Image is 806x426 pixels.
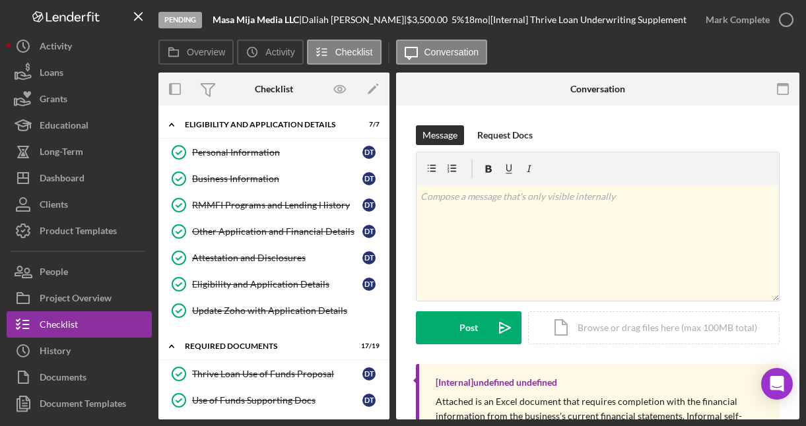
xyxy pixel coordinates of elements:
[192,173,362,184] div: Business Information
[192,253,362,263] div: Attestation and Disclosures
[362,146,376,159] div: D T
[265,47,294,57] label: Activity
[362,198,376,212] div: D T
[187,47,225,57] label: Overview
[40,364,86,394] div: Documents
[165,139,383,166] a: Personal InformationDT
[40,191,68,221] div: Clients
[7,86,152,112] button: Grants
[165,192,383,218] a: RMMFI Programs and Lending HistoryDT
[416,311,521,344] button: Post
[192,226,362,237] div: Other Application and Financial Details
[40,311,78,341] div: Checklist
[165,271,383,297] a: Eligibility and Application DetailsDT
[192,369,362,379] div: Thrive Loan Use of Funds Proposal
[396,40,488,65] button: Conversation
[422,125,457,145] div: Message
[302,15,407,25] div: Daliah [PERSON_NAME] |
[192,305,382,316] div: Update Zoho with Application Details
[40,33,72,63] div: Activity
[192,395,362,406] div: Use of Funds Supporting Docs
[40,285,112,315] div: Project Overview
[237,40,303,65] button: Activity
[40,112,88,142] div: Educational
[7,311,152,338] button: Checklist
[7,191,152,218] button: Clients
[452,15,464,25] div: 5 %
[165,361,383,387] a: Thrive Loan Use of Funds ProposalDT
[158,12,202,28] div: Pending
[40,138,83,168] div: Long-Term
[40,390,126,420] div: Document Templates
[255,84,293,94] div: Checklist
[192,279,362,289] div: Eligibility and Application Details
[165,297,383,324] a: Update Zoho with Application Details
[40,59,63,89] div: Loans
[424,47,479,57] label: Conversation
[761,368,793,400] div: Open Intercom Messenger
[362,225,376,238] div: D T
[335,47,373,57] label: Checklist
[40,218,117,247] div: Product Templates
[7,138,152,165] button: Long-Term
[477,125,533,145] div: Request Docs
[362,278,376,291] div: D T
[459,311,478,344] div: Post
[165,218,383,245] a: Other Application and Financial DetailsDT
[7,364,152,390] button: Documents
[356,121,380,129] div: 7 / 7
[471,125,539,145] button: Request Docs
[692,7,799,33] button: Mark Complete
[7,259,152,285] button: People
[7,390,152,417] button: Document Templates
[192,200,362,210] div: RMMFI Programs and Lending History
[213,14,299,25] b: Masa Mija Media LLC
[7,33,152,59] button: Activity
[488,15,687,25] div: | [Internal] Thrive Loan Underwriting Supplement
[185,342,347,350] div: REQUIRED DOCUMENTS
[165,166,383,192] a: Business InformationDT
[362,251,376,264] div: D T
[7,285,152,311] button: Project Overview
[7,218,152,244] button: Product Templates
[40,259,68,288] div: People
[165,387,383,413] a: Use of Funds Supporting DocsDT
[40,165,84,195] div: Dashboard
[165,245,383,271] a: Attestation and DisclosuresDT
[706,7,770,33] div: Mark Complete
[416,125,464,145] button: Message
[158,40,234,65] button: Overview
[356,342,380,350] div: 17 / 19
[307,40,382,65] button: Checklist
[570,84,625,94] div: Conversation
[7,59,152,86] button: Loans
[362,367,376,380] div: D T
[7,165,152,191] button: Dashboard
[362,394,376,407] div: D T
[7,112,152,138] button: Educational
[436,377,557,388] div: [Internal] undefined undefined
[40,338,71,367] div: History
[213,15,302,25] div: |
[185,121,347,129] div: Eligibility and Application Details
[407,15,452,25] div: $3,500.00
[192,147,362,158] div: Personal Information
[464,15,488,25] div: 18 mo
[7,338,152,364] button: History
[40,86,67,115] div: Grants
[362,172,376,185] div: D T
